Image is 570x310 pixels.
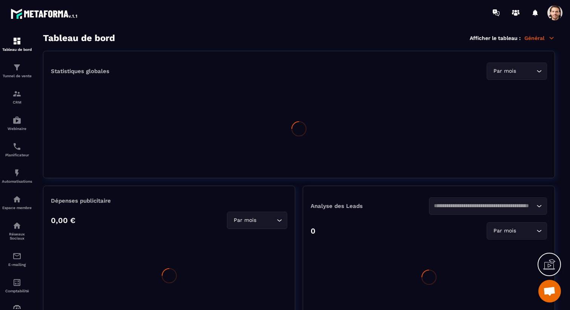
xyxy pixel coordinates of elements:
[12,221,21,230] img: social-network
[2,127,32,131] p: Webinaire
[2,31,32,57] a: formationformationTableau de bord
[258,216,275,224] input: Search for option
[12,89,21,98] img: formation
[11,7,78,20] img: logo
[487,222,547,240] div: Search for option
[12,116,21,125] img: automations
[518,67,535,75] input: Search for option
[12,252,21,261] img: email
[12,195,21,204] img: automations
[51,197,287,204] p: Dépenses publicitaire
[12,37,21,46] img: formation
[2,57,32,84] a: formationformationTunnel de vente
[2,272,32,299] a: accountantaccountantComptabilité
[470,35,521,41] p: Afficher le tableau :
[2,246,32,272] a: emailemailE-mailing
[538,280,561,302] a: Ouvrir le chat
[2,263,32,267] p: E-mailing
[2,84,32,110] a: formationformationCRM
[2,289,32,293] p: Comptabilité
[2,74,32,78] p: Tunnel de vente
[2,100,32,104] p: CRM
[518,227,535,235] input: Search for option
[2,215,32,246] a: social-networksocial-networkRéseaux Sociaux
[2,189,32,215] a: automationsautomationsEspace membre
[2,47,32,52] p: Tableau de bord
[12,168,21,177] img: automations
[492,227,518,235] span: Par mois
[2,110,32,136] a: automationsautomationsWebinaire
[492,67,518,75] span: Par mois
[51,68,109,75] p: Statistiques globales
[2,163,32,189] a: automationsautomationsAutomatisations
[43,33,115,43] h3: Tableau de bord
[12,63,21,72] img: formation
[311,226,316,235] p: 0
[2,153,32,157] p: Planificateur
[2,179,32,183] p: Automatisations
[524,35,555,41] p: Général
[12,142,21,151] img: scheduler
[429,197,547,215] div: Search for option
[2,136,32,163] a: schedulerschedulerPlanificateur
[2,232,32,240] p: Réseaux Sociaux
[232,216,258,224] span: Par mois
[227,212,287,229] div: Search for option
[2,206,32,210] p: Espace membre
[487,63,547,80] div: Search for option
[434,202,535,210] input: Search for option
[12,278,21,287] img: accountant
[51,216,75,225] p: 0,00 €
[311,203,429,209] p: Analyse des Leads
